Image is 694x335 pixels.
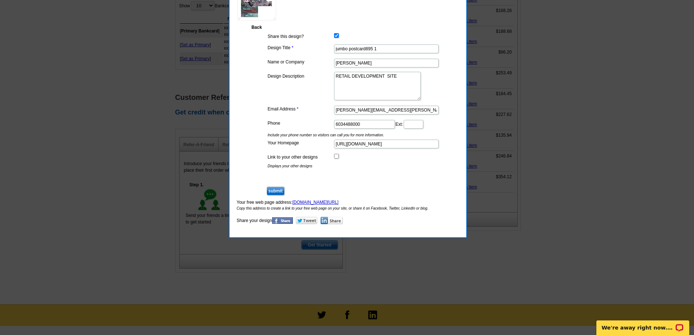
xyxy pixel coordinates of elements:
[268,33,333,40] label: Share this design?
[268,59,333,65] label: Name or Company
[251,25,262,30] span: Back
[272,217,293,224] img: Share Your Design On Facebook
[237,206,459,211] span: Copy this address to create a link to your free web page on your site, or share it on Facebook, T...
[268,140,333,146] label: Your Homepage
[293,200,339,205] a: [DOMAIN_NAME][URL]
[268,44,333,51] label: Design Title
[296,217,317,224] img: Share Your Design on Twitter
[266,132,460,138] span: Include your phone number so visitors can call you for more information.
[268,120,333,126] label: Phone
[267,187,285,195] input: submit
[268,154,333,160] label: Link to your other designs
[237,199,459,211] p: Your free web page address:
[268,106,333,112] label: Email Address
[592,312,694,335] iframe: LiveChat chat widget
[266,118,460,129] dd: Ext:
[237,217,459,224] p: Share your design
[334,72,421,100] textarea: Enter a description of your service, property, event, etc. here
[268,73,333,79] label: Design Description
[266,163,460,169] span: Displays your other designs
[321,217,343,224] img: Share on LinkedIn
